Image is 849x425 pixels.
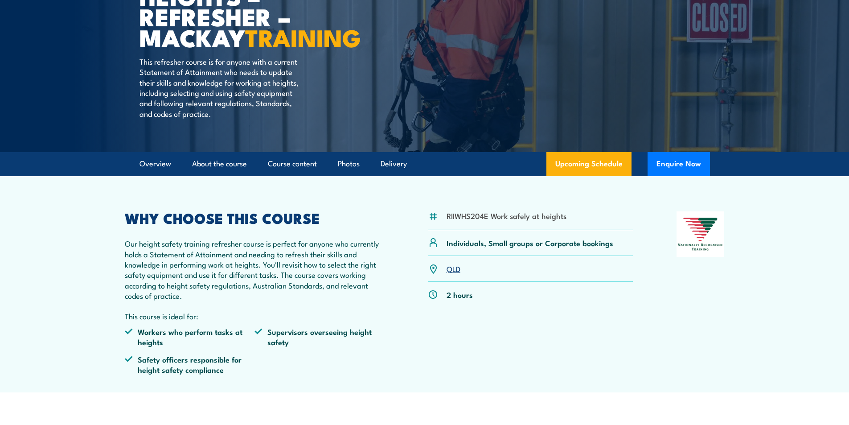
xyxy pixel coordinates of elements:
p: 2 hours [447,289,473,300]
li: Supervisors overseeing height safety [254,326,385,347]
a: QLD [447,263,460,274]
li: Workers who perform tasks at heights [125,326,255,347]
p: This course is ideal for: [125,311,385,321]
a: Course content [268,152,317,176]
p: Our height safety training refresher course is perfect for anyone who currently holds a Statement... [125,238,385,301]
p: Individuals, Small groups or Corporate bookings [447,238,613,248]
h2: WHY CHOOSE THIS COURSE [125,211,385,224]
a: About the course [192,152,247,176]
a: Photos [338,152,360,176]
li: RIIWHS204E Work safely at heights [447,210,566,221]
li: Safety officers responsible for height safety compliance [125,354,255,375]
strong: TRAINING [245,18,361,55]
button: Enquire Now [648,152,710,176]
p: This refresher course is for anyone with a current Statement of Attainment who needs to update th... [139,56,302,119]
a: Delivery [381,152,407,176]
img: Nationally Recognised Training logo. [677,211,725,257]
a: Upcoming Schedule [546,152,632,176]
a: Overview [139,152,171,176]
